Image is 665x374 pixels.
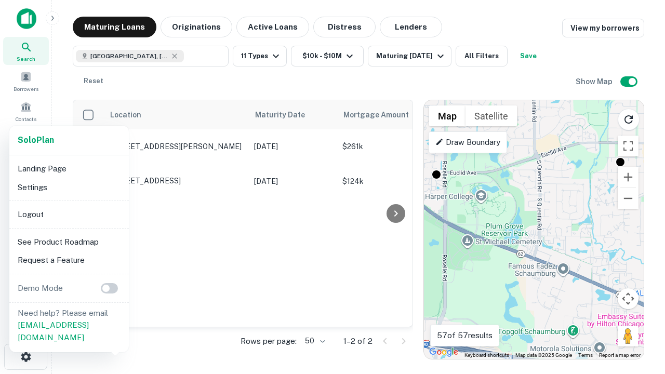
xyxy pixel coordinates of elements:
iframe: Chat Widget [613,291,665,341]
a: SoloPlan [18,134,54,146]
p: Demo Mode [14,282,67,295]
li: Logout [14,205,125,224]
li: Settings [14,178,125,197]
li: Landing Page [14,159,125,178]
p: Need help? Please email [18,307,121,344]
a: [EMAIL_ADDRESS][DOMAIN_NAME] [18,320,89,342]
strong: Solo Plan [18,135,54,145]
li: See Product Roadmap [14,233,125,251]
li: Request a Feature [14,251,125,270]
